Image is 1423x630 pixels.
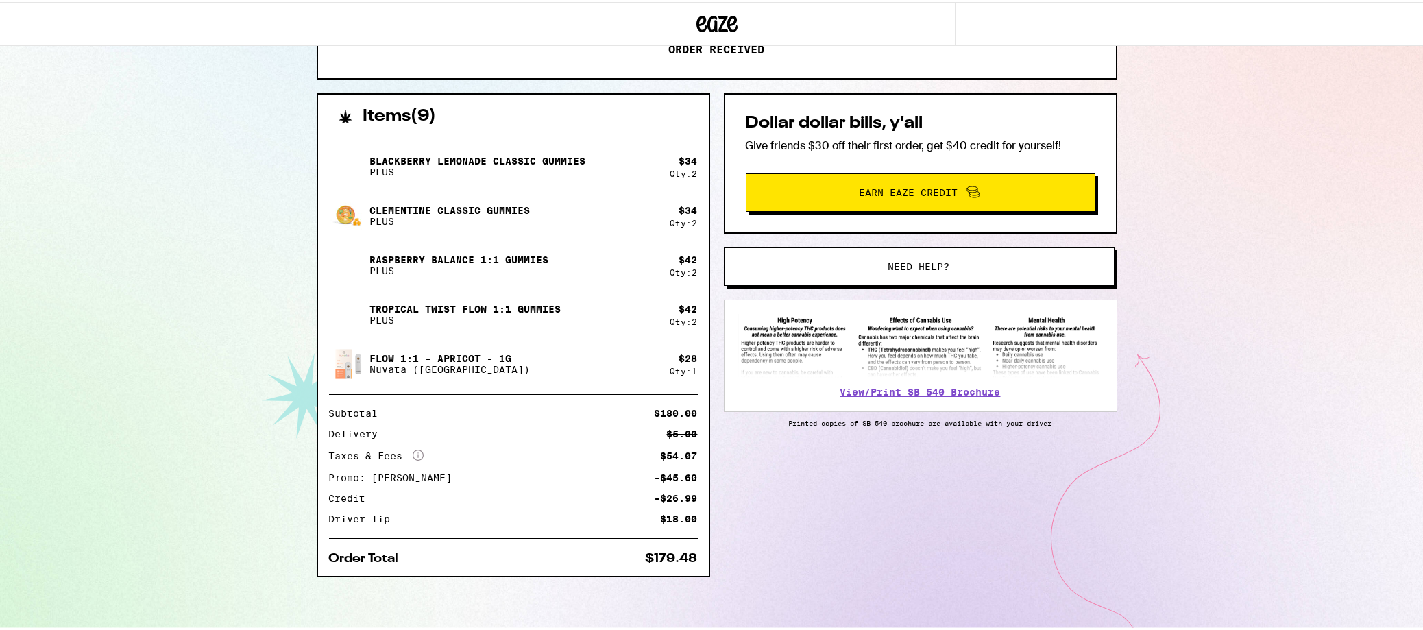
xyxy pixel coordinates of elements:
div: Order Total [329,550,409,563]
div: $ 34 [679,154,698,165]
div: -$45.60 [655,471,698,481]
p: Clementine CLASSIC Gummies [370,203,531,214]
p: Raspberry BALANCE 1:1 Gummies [370,252,549,263]
button: Earn Eaze Credit [746,171,1095,210]
div: Qty: 1 [670,365,698,374]
p: Tropical Twist FLOW 1:1 Gummies [370,302,561,313]
div: Taxes & Fees [329,448,424,460]
p: PLUS [370,165,586,175]
p: PLUS [370,263,549,274]
img: SB 540 Brochure preview [738,312,1103,376]
div: Qty: 2 [670,167,698,176]
p: Blackberry Lemonade CLASSIC Gummies [370,154,586,165]
h2: Items ( 9 ) [363,106,437,123]
p: Order received [669,41,765,55]
p: Nuvata ([GEOGRAPHIC_DATA]) [370,362,531,373]
div: $ 28 [679,351,698,362]
div: $5.00 [667,427,698,437]
div: Qty: 2 [670,315,698,324]
span: Need help? [888,260,950,269]
img: Raspberry BALANCE 1:1 Gummies [329,244,367,282]
p: Flow 1:1 - Apricot - 1g [370,351,531,362]
div: Qty: 2 [670,266,698,275]
div: Driver Tip [329,512,400,522]
p: PLUS [370,313,561,324]
h2: Dollar dollar bills, y'all [746,113,1095,130]
div: Promo: [PERSON_NAME] [329,471,462,481]
img: Tropical Twist FLOW 1:1 Gummies [329,293,367,332]
div: $ 42 [679,252,698,263]
div: Qty: 2 [670,217,698,226]
a: View/Print SB 540 Brochure [840,385,1001,396]
div: Subtotal [329,407,388,416]
div: Credit [329,492,376,501]
div: Delivery [329,427,388,437]
div: $18.00 [661,512,698,522]
img: Flow 1:1 - Apricot - 1g [329,343,367,381]
p: Give friends $30 off their first order, get $40 credit for yourself! [746,136,1095,151]
p: PLUS [370,214,531,225]
div: $ 42 [679,302,698,313]
div: $54.07 [661,449,698,459]
div: $ 34 [679,203,698,214]
div: -$26.99 [655,492,698,501]
div: $180.00 [655,407,698,416]
img: Clementine CLASSIC Gummies [329,195,367,233]
p: Printed copies of SB-540 brochure are available with your driver [724,417,1117,425]
button: Need help? [724,245,1115,284]
div: $179.48 [646,550,698,563]
img: Blackberry Lemonade CLASSIC Gummies [329,145,367,184]
span: Earn Eaze Credit [860,186,958,195]
span: Hi. Need any help? [8,10,99,21]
